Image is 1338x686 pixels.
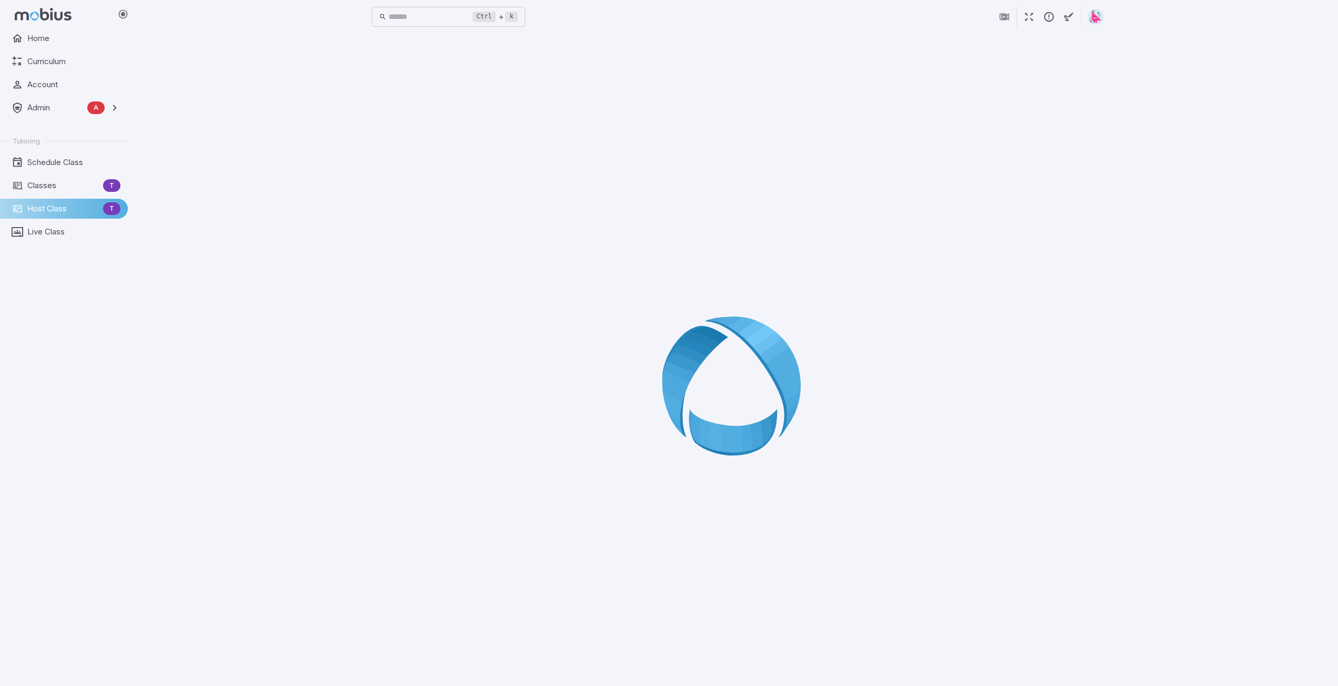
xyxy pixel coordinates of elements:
[1019,7,1039,27] button: Fullscreen Game
[27,102,83,114] span: Admin
[27,79,120,90] span: Account
[13,136,40,146] span: Tutoring
[505,12,517,22] kbd: k
[103,180,120,191] span: T
[27,203,99,214] span: Host Class
[27,180,99,191] span: Classes
[473,11,518,23] div: +
[1059,7,1079,27] button: Start Drawing on Questions
[27,33,120,44] span: Home
[27,226,120,238] span: Live Class
[27,157,120,168] span: Schedule Class
[27,56,120,67] span: Curriculum
[473,12,496,22] kbd: Ctrl
[87,103,105,113] span: A
[103,203,120,214] span: T
[1039,7,1059,27] button: Report an Issue
[1088,9,1104,25] img: right-triangle.svg
[994,7,1014,27] button: Join in Zoom Client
